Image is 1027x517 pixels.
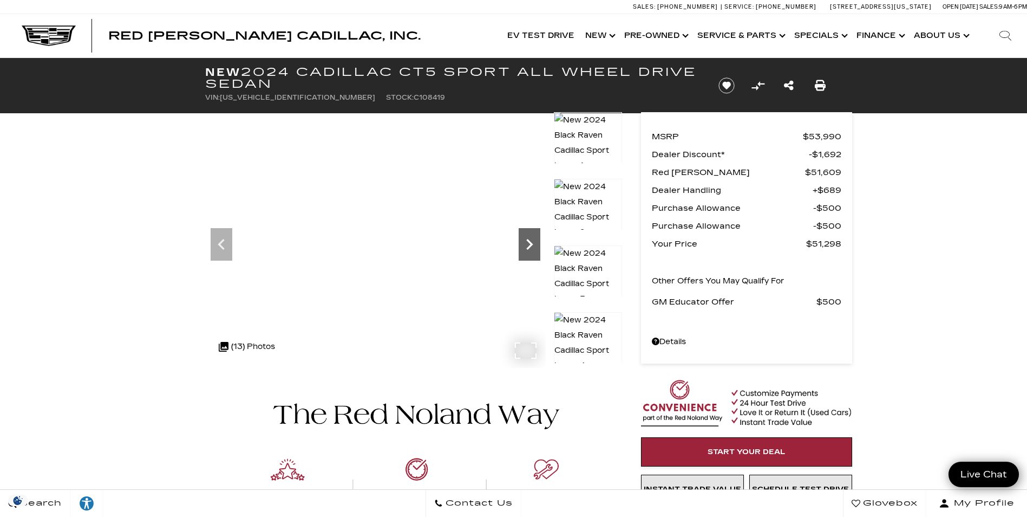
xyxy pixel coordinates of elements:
span: Sales: [979,3,999,10]
span: [PHONE_NUMBER] [756,3,816,10]
span: Purchase Allowance [652,201,813,216]
span: $51,298 [806,236,841,251]
span: Service: [724,3,754,10]
span: Red [PERSON_NAME] Cadillac, Inc. [108,29,421,42]
a: Instant Trade Value [641,475,744,504]
span: Open [DATE] [943,3,978,10]
a: Finance [851,14,908,57]
span: Contact Us [443,496,513,511]
a: Share this New 2024 Cadillac CT5 Sport All Wheel Drive Sedan [784,78,794,93]
a: About Us [908,14,973,57]
img: New 2024 Black Raven Cadillac Sport image 4 [554,312,622,374]
a: Service: [PHONE_NUMBER] [721,4,819,10]
span: VIN: [205,94,220,101]
a: Details [652,334,841,350]
span: Live Chat [955,468,1012,481]
a: EV Test Drive [502,14,580,57]
span: [US_VEHICLE_IDENTIFICATION_NUMBER] [220,94,375,101]
a: Schedule Test Drive [749,475,852,504]
a: MSRP $53,990 [652,129,841,144]
img: New 2024 Black Raven Cadillac Sport image 2 [554,179,622,241]
span: Glovebox [860,496,918,511]
span: Red [PERSON_NAME] [652,165,805,180]
a: Purchase Allowance $500 [652,218,841,234]
h1: 2024 Cadillac CT5 Sport All Wheel Drive Sedan [205,66,701,90]
span: Dealer Discount* [652,147,809,162]
a: Purchase Allowance $500 [652,201,841,216]
a: Start Your Deal [641,437,852,467]
p: Other Offers You May Qualify For [652,274,784,289]
a: Red [PERSON_NAME] Cadillac, Inc. [108,30,421,41]
strong: New [205,66,241,79]
a: Contact Us [426,490,521,517]
a: New [580,14,619,57]
span: $500 [816,294,841,309]
span: MSRP [652,129,803,144]
section: Click to Open Cookie Consent Modal [5,495,30,506]
button: Compare Vehicle [750,77,766,94]
div: Previous [211,228,232,261]
img: Cadillac Dark Logo with Cadillac White Text [22,25,76,46]
a: Specials [789,14,851,57]
a: [STREET_ADDRESS][US_STATE] [830,3,932,10]
iframe: Interactive Walkaround/Photo gallery of the vehicle/product [205,112,545,368]
span: $51,609 [805,165,841,180]
span: Stock: [386,94,414,101]
a: Dealer Discount* $1,692 [652,147,841,162]
img: Opt-Out Icon [5,495,30,506]
a: Red [PERSON_NAME] $51,609 [652,165,841,180]
span: Dealer Handling [652,183,813,198]
div: Search [984,14,1027,57]
span: My Profile [950,496,1015,511]
a: Live Chat [948,462,1019,487]
span: $1,692 [809,147,841,162]
div: Explore your accessibility options [70,495,103,512]
a: Print this New 2024 Cadillac CT5 Sport All Wheel Drive Sedan [815,78,826,93]
span: $500 [813,218,841,234]
span: C108419 [414,94,445,101]
a: Glovebox [843,490,926,517]
img: New 2024 Black Raven Cadillac Sport image 1 [554,112,622,174]
a: Sales: [PHONE_NUMBER] [633,4,721,10]
button: Open user profile menu [926,490,1027,517]
a: Dealer Handling $689 [652,183,841,198]
img: New 2024 Black Raven Cadillac Sport image 3 [554,245,622,307]
span: Purchase Allowance [652,218,813,234]
span: [PHONE_NUMBER] [657,3,718,10]
a: GM Educator Offer $500 [652,294,841,309]
span: Your Price [652,236,806,251]
span: Sales: [633,3,656,10]
a: Your Price $51,298 [652,236,841,251]
span: Start Your Deal [708,448,786,456]
span: 9 AM-6 PM [999,3,1027,10]
a: Explore your accessibility options [70,490,103,517]
span: Instant Trade Value [644,485,741,494]
a: Service & Parts [692,14,789,57]
span: $500 [813,201,841,216]
a: Pre-Owned [619,14,692,57]
span: Schedule Test Drive [752,485,849,494]
div: Next [519,228,540,261]
button: Save vehicle [715,77,738,94]
div: (13) Photos [213,334,280,360]
span: GM Educator Offer [652,294,816,309]
span: $689 [813,183,841,198]
span: $53,990 [803,129,841,144]
span: Search [17,496,62,511]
